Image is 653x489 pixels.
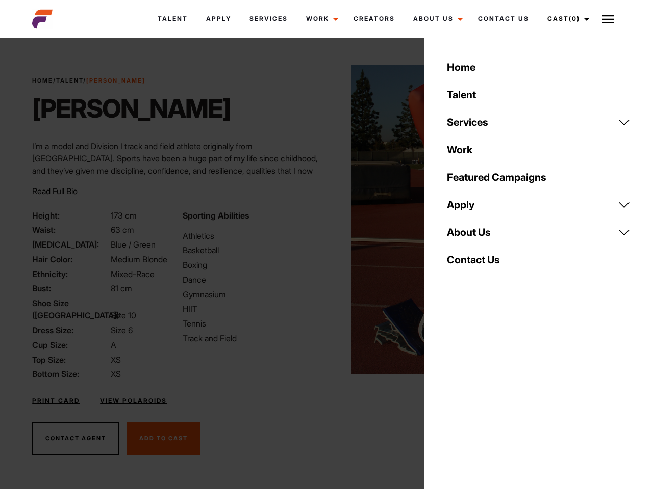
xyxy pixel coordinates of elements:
[111,340,116,350] span: A
[183,332,320,344] li: Track and Field
[32,297,109,321] span: Shoe Size ([GEOGRAPHIC_DATA]):
[32,186,78,196] span: Read Full Bio
[100,396,167,405] a: View Polaroids
[441,219,637,246] a: About Us
[32,339,109,351] span: Cup Size:
[111,369,121,379] span: XS
[183,210,249,221] strong: Sporting Abilities
[183,274,320,286] li: Dance
[32,368,109,380] span: Bottom Size:
[441,136,637,164] a: Work
[32,224,109,236] span: Waist:
[111,210,137,221] span: 173 cm
[32,396,80,405] a: Print Card
[297,5,344,33] a: Work
[183,288,320,301] li: Gymnasium
[183,317,320,330] li: Tennis
[86,77,145,84] strong: [PERSON_NAME]
[32,185,78,197] button: Read Full Bio
[441,108,637,136] a: Services
[56,77,83,84] a: Talent
[240,5,297,33] a: Services
[441,81,637,108] a: Talent
[139,434,188,442] span: Add To Cast
[32,282,109,294] span: Bust:
[32,324,109,336] span: Dress Size:
[32,9,53,29] img: cropped-aefm-brand-fav-22-square.png
[441,164,637,191] a: Featured Campaigns
[32,354,109,366] span: Top Size:
[32,140,320,189] p: I’m a model and Division I track and field athlete originally from [GEOGRAPHIC_DATA]. Sports have...
[344,5,404,33] a: Creators
[111,254,167,264] span: Medium Blonde
[111,355,121,365] span: XS
[111,325,133,335] span: Size 6
[183,244,320,256] li: Basketball
[32,209,109,222] span: Height:
[441,246,637,274] a: Contact Us
[183,230,320,242] li: Athletics
[148,5,197,33] a: Talent
[538,5,595,33] a: Cast(0)
[569,15,580,22] span: (0)
[111,239,156,250] span: Blue / Green
[183,259,320,271] li: Boxing
[32,76,145,85] span: / /
[32,93,231,124] h1: [PERSON_NAME]
[602,13,614,25] img: Burger icon
[32,238,109,251] span: [MEDICAL_DATA]:
[404,5,469,33] a: About Us
[183,303,320,315] li: HIIT
[111,225,134,235] span: 63 cm
[197,5,240,33] a: Apply
[111,310,136,320] span: Size 10
[32,268,109,280] span: Ethnicity:
[469,5,538,33] a: Contact Us
[441,191,637,219] a: Apply
[32,77,53,84] a: Home
[127,422,200,455] button: Add To Cast
[32,422,119,455] button: Contact Agent
[111,269,155,279] span: Mixed-Race
[32,253,109,265] span: Hair Color:
[111,283,132,293] span: 81 cm
[441,53,637,81] a: Home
